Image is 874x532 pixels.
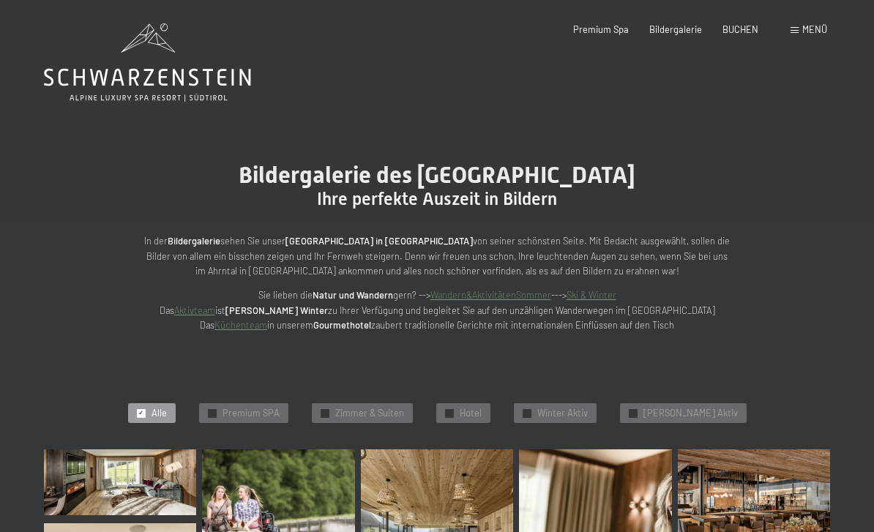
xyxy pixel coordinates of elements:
span: Ihre perfekte Auszeit in Bildern [317,189,557,209]
span: Hotel [460,407,482,420]
a: Küchenteam [214,319,267,331]
span: ✓ [138,409,143,417]
a: Bildergalerie [649,23,702,35]
span: Premium SPA [223,407,280,420]
span: ✓ [322,409,327,417]
strong: [GEOGRAPHIC_DATA] in [GEOGRAPHIC_DATA] [285,235,473,247]
span: ✓ [524,409,529,417]
span: Alle [152,407,167,420]
span: Zimmer & Suiten [335,407,404,420]
span: Menü [802,23,827,35]
p: In der sehen Sie unser von seiner schönsten Seite. Mit Bedacht ausgewählt, sollen die Bilder von ... [144,233,730,278]
a: Aktivteam [174,304,215,316]
strong: [PERSON_NAME] Winter [225,304,328,316]
img: Bildergalerie [44,449,196,514]
span: [PERSON_NAME] Aktiv [643,407,738,420]
span: ✓ [630,409,635,417]
span: ✓ [209,409,214,417]
strong: Gourmethotel [313,319,371,331]
a: Wandern&AktivitätenSommer [430,289,551,301]
a: Premium Spa [573,23,629,35]
strong: Bildergalerie [168,235,220,247]
p: Sie lieben die gern? --> ---> Das ist zu Ihrer Verfügung und begleitet Sie auf den unzähligen Wan... [144,288,730,332]
strong: Natur und Wandern [313,289,393,301]
span: Bildergalerie des [GEOGRAPHIC_DATA] [239,161,635,189]
a: Ski & Winter [567,289,616,301]
span: ✓ [447,409,452,417]
span: Winter Aktiv [537,407,588,420]
a: BUCHEN [722,23,758,35]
